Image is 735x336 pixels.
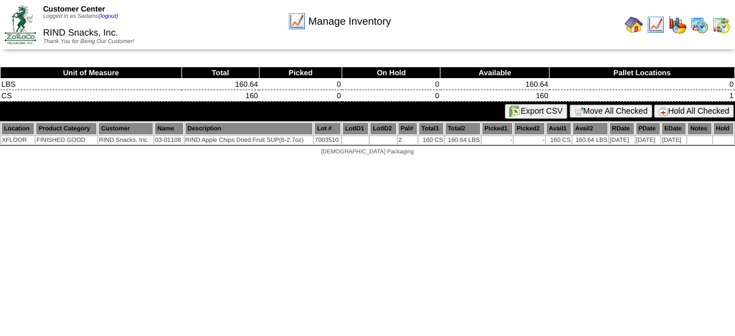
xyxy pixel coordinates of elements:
th: Total2 [445,122,481,135]
th: Notes [687,122,712,135]
td: 1 [550,90,735,102]
img: ZoRoCo_Logo(Green%26Foil)%20jpg.webp [5,5,36,44]
td: 160.64 [440,79,550,90]
td: 7003510 [314,136,341,144]
th: Customer [98,122,153,135]
th: Total1 [419,122,444,135]
td: 160 [181,90,259,102]
button: Hold All Checked [654,105,734,118]
td: 2 [398,136,417,144]
th: Product Category [36,122,97,135]
span: [DEMOGRAPHIC_DATA] Packaging [321,149,413,155]
span: RIND Snacks, Inc. [43,28,118,38]
img: cart.gif [574,107,583,116]
th: Available [440,67,550,79]
td: 160.64 LBS [445,136,481,144]
td: 0 [342,79,440,90]
th: Pallet Locations [550,67,735,79]
td: - [514,136,545,144]
th: Pal# [398,122,417,135]
th: Avail1 [546,122,571,135]
img: graph.gif [668,16,687,34]
span: Customer Center [43,5,105,13]
td: XFLOOR [1,136,34,144]
td: RIND Apple Chips Dried Fruit SUP(6-2.7oz) [185,136,314,144]
a: (logout) [99,13,118,20]
span: Thank You for Being Our Customer! [43,38,134,45]
th: LotID2 [370,122,396,135]
td: - [482,136,513,144]
th: Picked [259,67,342,79]
th: LotID1 [342,122,369,135]
th: Unit of Measure [1,67,182,79]
th: RDate [609,122,635,135]
button: Export CSV [505,104,567,119]
img: home.gif [625,16,643,34]
span: Logged in as Sadams [43,13,118,20]
td: 160 CS [419,136,444,144]
td: 0 [342,90,440,102]
td: 0 [259,79,342,90]
td: [DATE] [661,136,686,144]
th: EDate [661,122,686,135]
th: Location [1,122,34,135]
td: LBS [1,79,182,90]
th: Total [181,67,259,79]
th: On Hold [342,67,440,79]
td: 03-01108 [154,136,184,144]
th: Name [154,122,184,135]
td: 160.64 [181,79,259,90]
img: line_graph.gif [647,16,665,34]
th: Picked1 [482,122,513,135]
button: Move All Checked [570,105,652,118]
img: excel.gif [509,106,521,117]
td: 160.64 LBS [572,136,608,144]
th: Avail2 [572,122,608,135]
th: Description [185,122,314,135]
td: CS [1,90,182,102]
img: line_graph.gif [288,12,306,30]
img: calendarprod.gif [690,16,709,34]
td: RIND Snacks, Inc. [98,136,153,144]
th: PDate [636,122,660,135]
td: 160 [440,90,550,102]
td: 0 [259,90,342,102]
td: [DATE] [609,136,635,144]
th: Picked2 [514,122,545,135]
td: 0 [550,79,735,90]
td: FINISHED GOOD [36,136,97,144]
td: 160 CS [546,136,571,144]
th: Hold [713,122,734,135]
th: Lot # [314,122,341,135]
img: hold.gif [659,107,668,116]
span: Manage Inventory [308,16,391,28]
td: [DATE] [636,136,660,144]
img: calendarinout.gif [712,16,730,34]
